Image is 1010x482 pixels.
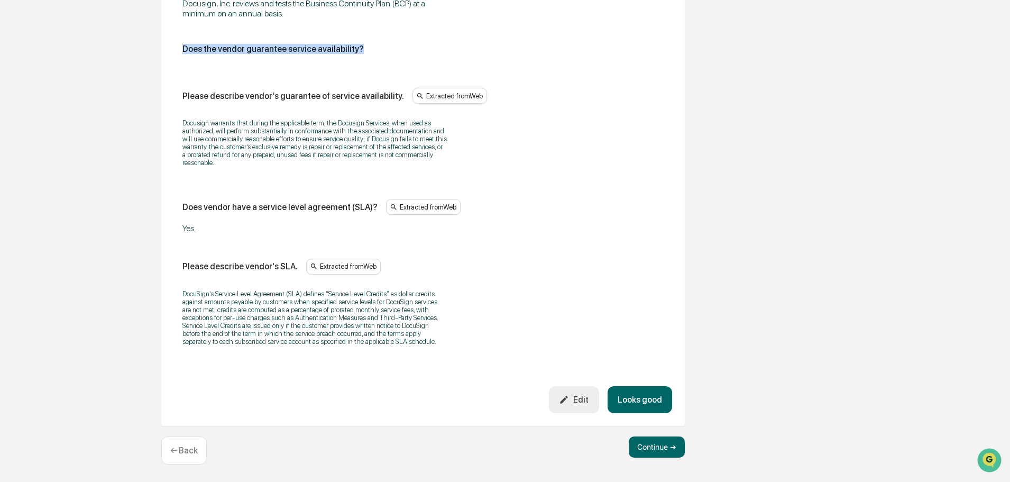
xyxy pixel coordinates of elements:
div: Does the vendor guarantee service availability? [182,44,364,54]
div: Please describe vendor's SLA. [182,261,298,271]
div: 🔎 [11,154,19,163]
div: Does vendor have a service level agreement (SLA)? [182,202,378,212]
div: 🗄️ [77,134,85,143]
button: Looks good [608,386,672,413]
span: Attestations [87,133,131,144]
span: Preclearance [21,133,68,144]
p: ← Back [170,445,198,456]
div: Extracted from Web [306,259,381,275]
div: Extracted from Web [386,199,461,215]
div: Yes. [182,223,447,233]
div: We're available if you need us! [36,92,134,100]
a: 🗄️Attestations [72,129,135,148]
p: How can we help? [11,22,192,39]
div: Please describe vendor's guarantee of service availability. [182,91,404,101]
div: Edit [559,395,589,405]
div: Extracted from Web [412,88,487,104]
a: 🔎Data Lookup [6,149,71,168]
div: Start new chat [36,81,173,92]
div: 🖐️ [11,134,19,143]
p: DocuSign’s Service Level Agreement (SLA) defines “Service Level Credits” as dollar credits agains... [182,290,447,345]
button: Continue ➔ [629,436,685,458]
iframe: Open customer support [976,447,1005,476]
span: Data Lookup [21,153,67,164]
button: Start new chat [180,84,192,97]
span: Pylon [105,179,128,187]
button: Edit [549,386,599,413]
img: 1746055101610-c473b297-6a78-478c-a979-82029cc54cd1 [11,81,30,100]
a: Powered byPylon [75,179,128,187]
a: 🖐️Preclearance [6,129,72,148]
p: Docusign warrants that during the applicable term, the Docusign Services, when used as authorized... [182,119,447,167]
